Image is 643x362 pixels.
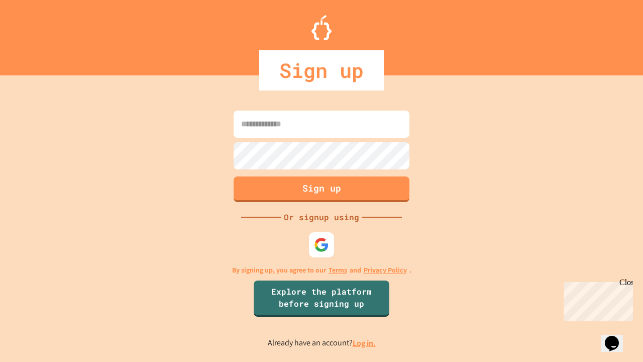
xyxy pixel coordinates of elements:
[268,337,376,349] p: Already have an account?
[601,322,633,352] iframe: chat widget
[4,4,69,64] div: Chat with us now!Close
[281,211,362,223] div: Or signup using
[353,338,376,348] a: Log in.
[259,50,384,90] div: Sign up
[254,281,389,317] a: Explore the platform before signing up
[364,265,407,276] a: Privacy Policy
[311,15,332,40] img: Logo.svg
[560,278,633,321] iframe: chat widget
[234,176,409,202] button: Sign up
[232,265,411,276] p: By signing up, you agree to our and .
[314,237,329,252] img: google-icon.svg
[329,265,347,276] a: Terms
